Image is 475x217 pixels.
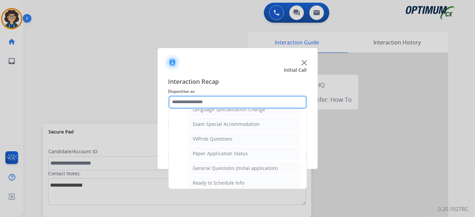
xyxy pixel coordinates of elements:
[284,67,307,73] span: Initial Call
[193,106,266,113] div: Language Specialization Change
[193,165,278,172] div: General Questions (Initial application)
[193,121,260,128] div: Exam Special Accommodation
[438,205,468,213] p: 0.20.1027RC
[193,180,245,186] div: Ready to Schedule Info
[164,54,180,70] img: contactIcon
[193,136,233,142] div: VVProb Questions
[168,87,307,95] span: Disposition as
[193,150,248,157] div: Paper Application Status
[168,77,307,87] span: Interaction Recap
